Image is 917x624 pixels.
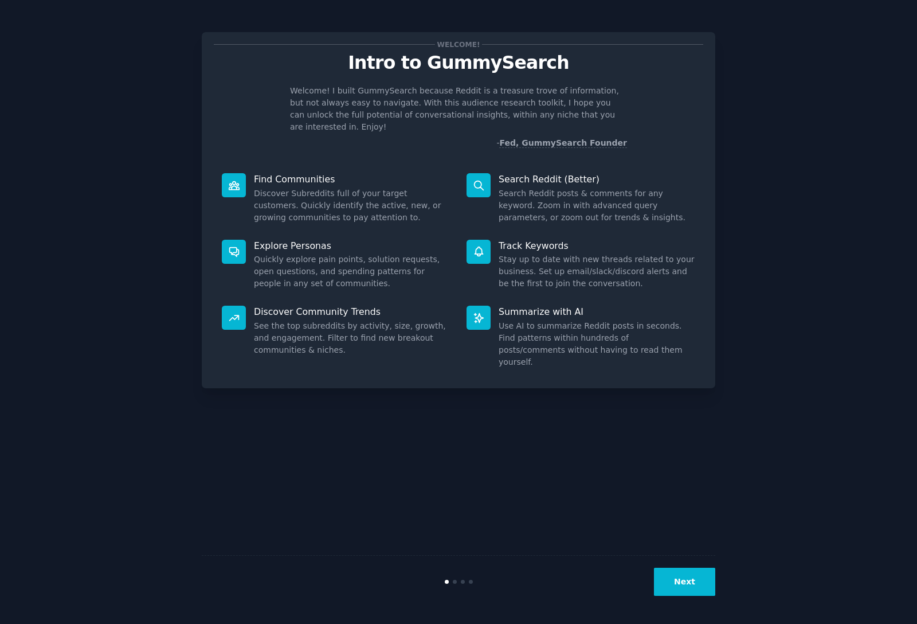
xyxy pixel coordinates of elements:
[254,188,450,224] dd: Discover Subreddits full of your target customers. Quickly identify the active, new, or growing c...
[499,320,695,368] dd: Use AI to summarize Reddit posts in seconds. Find patterns within hundreds of posts/comments with...
[435,38,482,50] span: Welcome!
[499,306,695,318] p: Summarize with AI
[499,253,695,290] dd: Stay up to date with new threads related to your business. Set up email/slack/discord alerts and ...
[254,320,450,356] dd: See the top subreddits by activity, size, growth, and engagement. Filter to find new breakout com...
[254,253,450,290] dd: Quickly explore pain points, solution requests, open questions, and spending patterns for people ...
[499,240,695,252] p: Track Keywords
[290,85,627,133] p: Welcome! I built GummySearch because Reddit is a treasure trove of information, but not always ea...
[499,173,695,185] p: Search Reddit (Better)
[499,188,695,224] dd: Search Reddit posts & comments for any keyword. Zoom in with advanced query parameters, or zoom o...
[214,53,703,73] p: Intro to GummySearch
[654,568,715,596] button: Next
[254,306,450,318] p: Discover Community Trends
[499,138,627,148] a: Fed, GummySearch Founder
[496,137,627,149] div: -
[254,173,450,185] p: Find Communities
[254,240,450,252] p: Explore Personas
